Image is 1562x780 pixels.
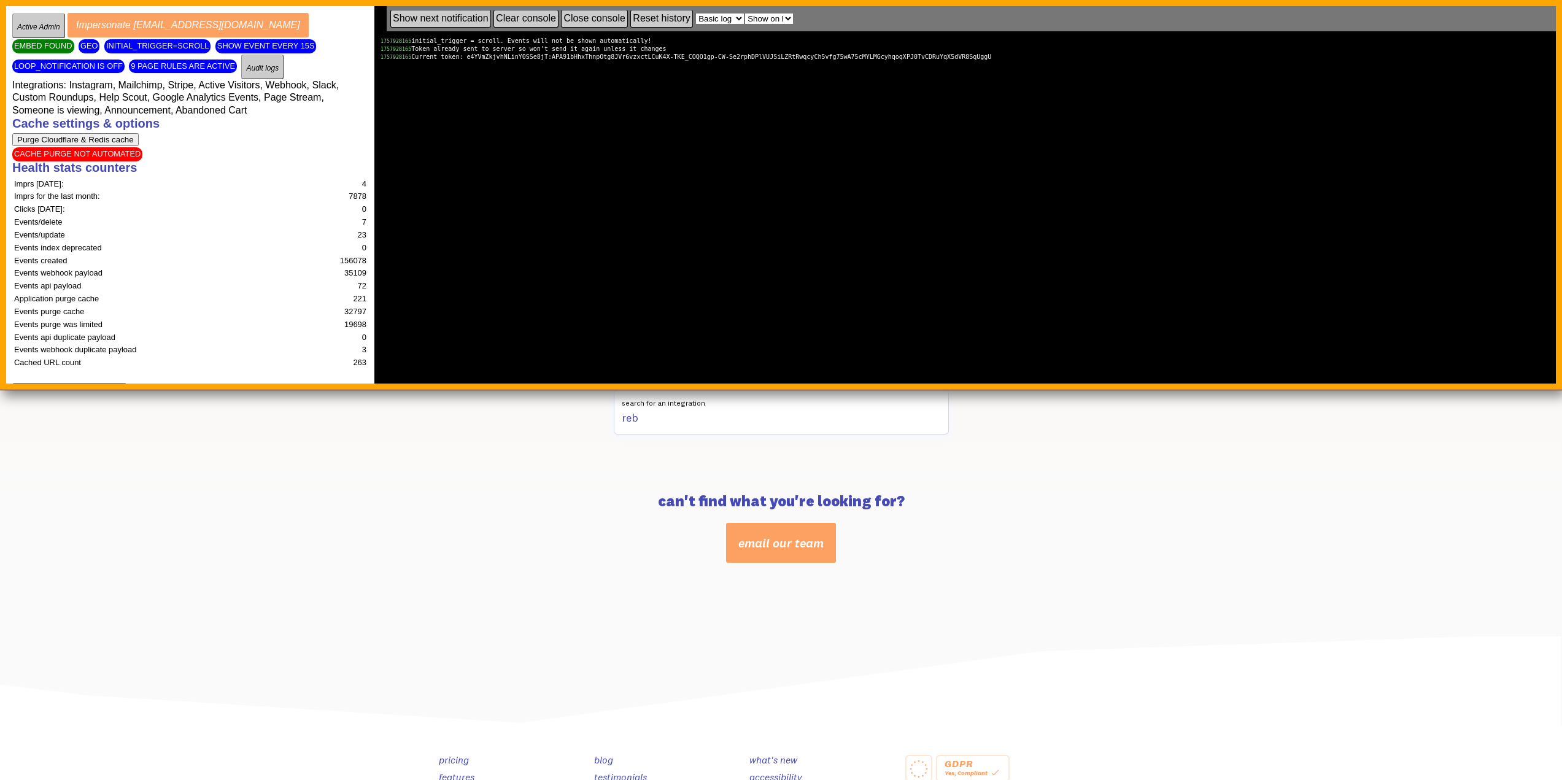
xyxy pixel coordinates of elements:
[630,10,692,28] a: Reset history
[79,39,99,53] span: GEO
[12,383,126,396] button: Reset Cache Rate limit Stats
[303,357,367,369] td: 263
[303,319,367,331] td: 19698
[14,357,301,369] td: Cached URL count
[303,280,367,292] td: 72
[14,179,301,190] td: Imprs [DATE]:
[381,38,411,44] small: 1757928165
[14,242,301,254] td: Events index deprecated
[493,10,559,28] a: Clear console
[303,332,367,344] td: 0
[945,767,1001,778] div: Yes, Compliant
[12,12,368,421] div: Integrations: Instagram, Mailchimp, Stripe, Active Visitors, Webhook, Slack, Custom Roundups, Hel...
[726,523,836,563] a: email our team
[303,293,367,305] td: 221
[303,179,367,190] td: 4
[14,319,301,331] td: Events purge was limited
[303,217,367,228] td: 7
[12,133,139,146] button: Purge Cloudflare & Redis cache
[439,493,1124,508] h3: can't find what you're looking for?
[945,760,1001,767] div: GDPR
[381,45,1550,53] div: Token already sent to server so won't send it again unless it changes
[614,390,949,408] label: search for an integration
[14,280,301,292] td: Events api payload
[14,332,301,344] td: Events api duplicate payload
[303,344,367,356] td: 3
[14,191,301,203] td: Imprs for the last month:
[12,60,125,74] span: loop_notification is OFF
[303,306,367,318] td: 32797
[14,204,301,215] td: Clicks [DATE]:
[14,268,301,279] td: Events webhook payload
[12,161,368,174] h4: Health stats counters
[381,53,1550,61] div: Current token: e4YVmZkjvhNLinY0SSe8jT:APA91bHhxThnpOtg8JVr6vzxctLCuK4X-TKE_COQO1gp-CW-Se2rphDPlVU...
[12,117,368,129] h4: Cache settings & options
[14,293,301,305] td: Application purge cache
[12,147,142,161] span: Cache purge not automated
[14,230,301,241] td: Events/update
[594,754,613,766] a: blog
[303,255,367,267] td: 156078
[303,204,367,215] td: 0
[303,230,367,241] td: 23
[561,10,628,28] a: Close console
[14,217,301,228] td: Events/delete
[129,60,237,74] span: 9 page rules are active
[14,255,301,267] td: Events created
[68,13,309,37] button: Impersonate [EMAIL_ADDRESS][DOMAIN_NAME]
[381,46,411,52] small: 1757928165
[12,39,74,53] span: EMBED found
[14,306,301,318] td: Events purge cache
[390,10,491,28] a: Show next notification
[439,754,469,766] a: pricing
[14,344,301,356] td: Events webhook duplicate payload
[241,55,284,79] a: Audit logs
[303,268,367,279] td: 35109
[749,754,797,766] a: what's new
[12,14,65,38] a: Active Admin
[215,39,317,53] span: Show event every 15s
[381,37,1550,45] div: initial_trigger = scroll. Events will not be shown automatically!
[381,54,411,60] small: 1757928165
[104,39,211,53] span: Initial_trigger=scroll
[303,191,367,203] td: 7878
[303,242,367,254] td: 0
